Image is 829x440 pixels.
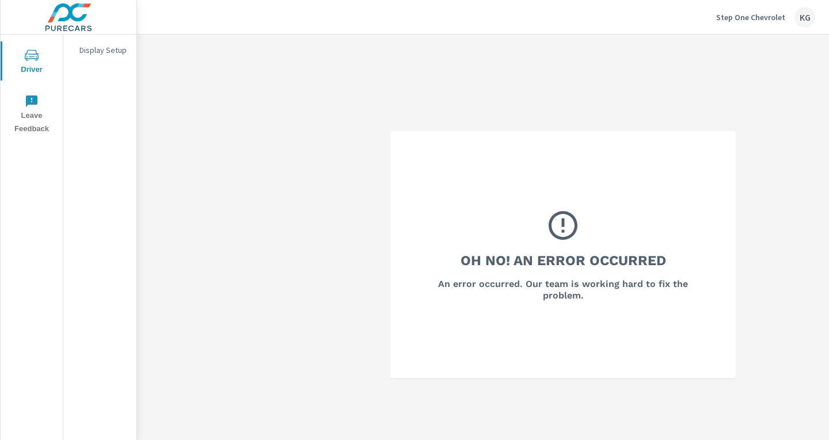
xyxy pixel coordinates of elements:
[716,12,785,22] p: Step One Chevrolet
[79,44,127,56] p: Display Setup
[1,35,63,140] div: nav menu
[63,41,136,59] div: Display Setup
[461,251,666,270] h3: Oh No! An Error Occurred
[4,94,59,136] span: Leave Feedback
[4,48,59,76] span: Driver
[794,7,815,28] div: KG
[421,278,705,301] h6: An error occurred. Our team is working hard to fix the problem.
